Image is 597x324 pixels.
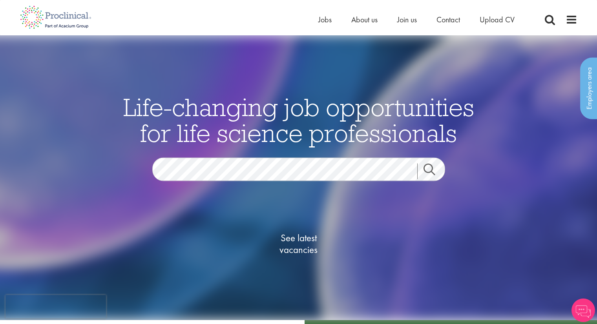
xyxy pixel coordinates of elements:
[417,164,451,179] a: Job search submit button
[436,15,460,25] a: Contact
[318,15,332,25] a: Jobs
[351,15,378,25] a: About us
[5,295,106,319] iframe: reCAPTCHA
[480,15,515,25] a: Upload CV
[397,15,417,25] a: Join us
[123,91,474,149] span: Life-changing job opportunities for life science professionals
[259,201,338,287] a: See latestvacancies
[259,232,338,256] span: See latest vacancies
[571,299,595,322] img: Chatbot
